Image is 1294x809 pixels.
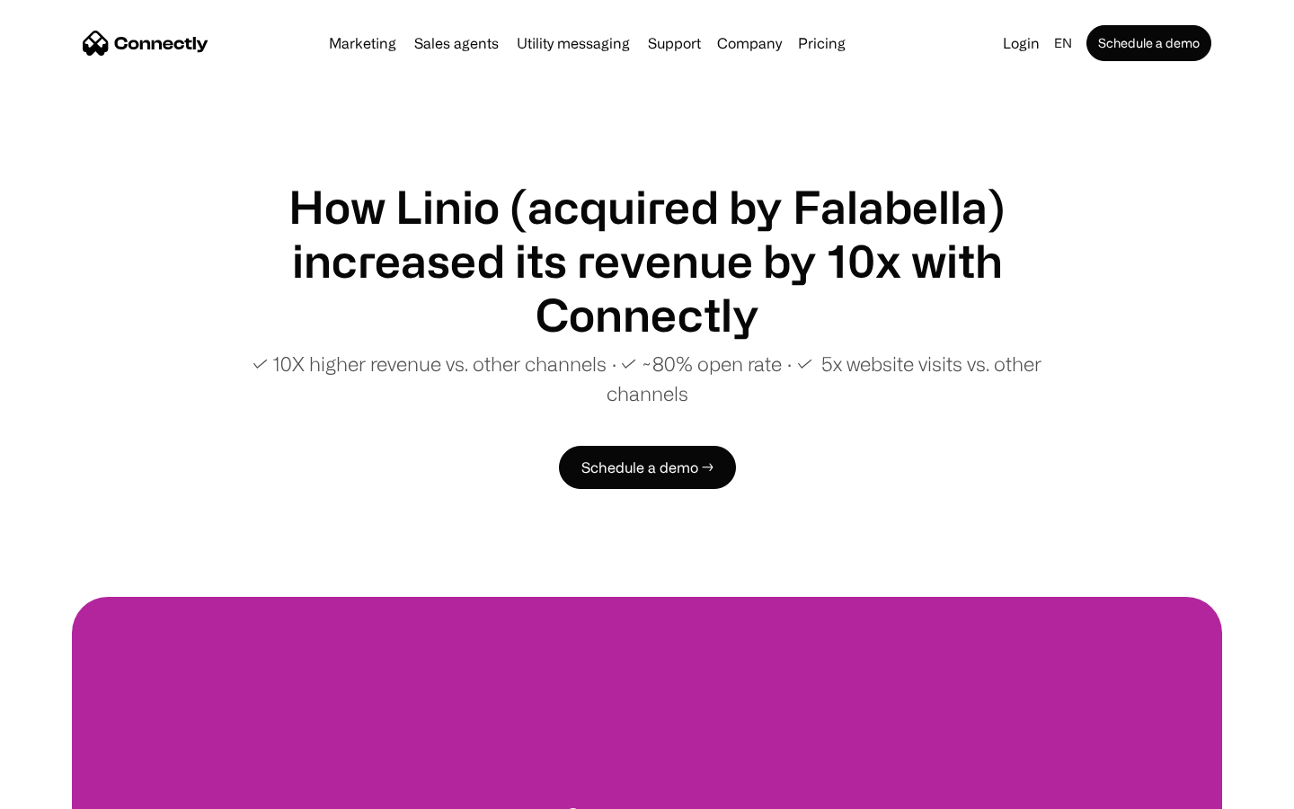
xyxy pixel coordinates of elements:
[216,180,1078,342] h1: How Linio (acquired by Falabella) increased its revenue by 10x with Connectly
[216,349,1078,408] p: ✓ 10X higher revenue vs. other channels ∙ ✓ ~80% open rate ∙ ✓ 5x website visits vs. other channels
[559,446,736,489] a: Schedule a demo →
[407,36,506,50] a: Sales agents
[1086,25,1211,61] a: Schedule a demo
[322,36,403,50] a: Marketing
[641,36,708,50] a: Support
[1054,31,1072,56] div: en
[717,31,782,56] div: Company
[510,36,637,50] a: Utility messaging
[996,31,1047,56] a: Login
[791,36,853,50] a: Pricing
[18,776,108,803] aside: Language selected: English
[36,778,108,803] ul: Language list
